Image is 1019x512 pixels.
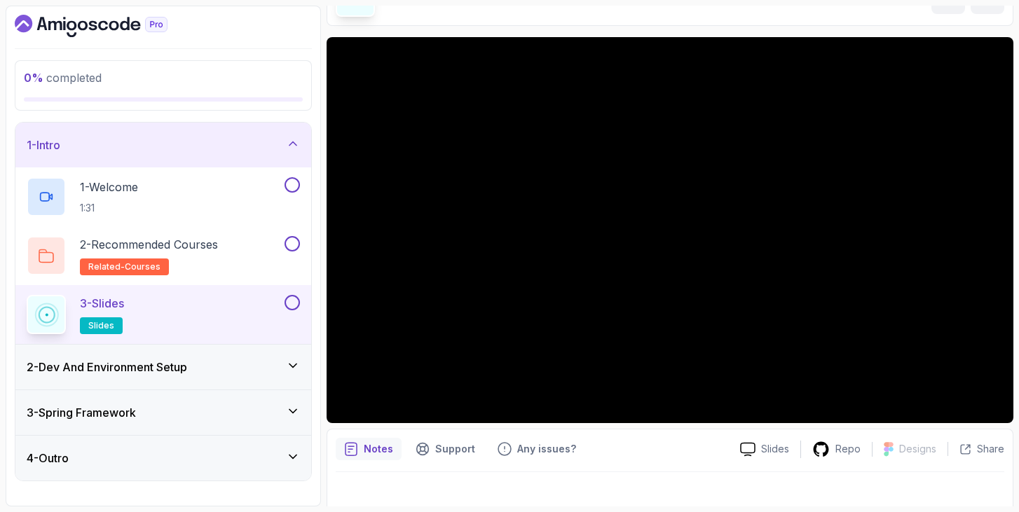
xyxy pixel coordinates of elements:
[15,15,200,37] a: Dashboard
[15,436,311,480] button: 4-Outro
[977,442,1004,456] p: Share
[27,177,300,216] button: 1-Welcome1:31
[80,295,124,312] p: 3 - Slides
[80,179,138,195] p: 1 - Welcome
[15,123,311,167] button: 1-Intro
[24,71,102,85] span: completed
[517,442,576,456] p: Any issues?
[27,404,136,421] h3: 3 - Spring Framework
[80,236,218,253] p: 2 - Recommended Courses
[407,438,484,460] button: Support button
[336,438,402,460] button: notes button
[27,359,187,375] h3: 2 - Dev And Environment Setup
[835,442,861,456] p: Repo
[88,261,160,272] span: related-courses
[899,442,936,456] p: Designs
[761,442,789,456] p: Slides
[15,390,311,435] button: 3-Spring Framework
[435,442,475,456] p: Support
[27,137,60,153] h3: 1 - Intro
[801,441,872,458] a: Repo
[27,295,300,334] button: 3-Slidesslides
[88,320,114,331] span: slides
[15,345,311,389] button: 2-Dev And Environment Setup
[948,442,1004,456] button: Share
[364,442,393,456] p: Notes
[729,442,800,457] a: Slides
[24,71,43,85] span: 0 %
[489,438,584,460] button: Feedback button
[27,236,300,275] button: 2-Recommended Coursesrelated-courses
[80,201,138,215] p: 1:31
[27,450,69,466] h3: 4 - Outro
